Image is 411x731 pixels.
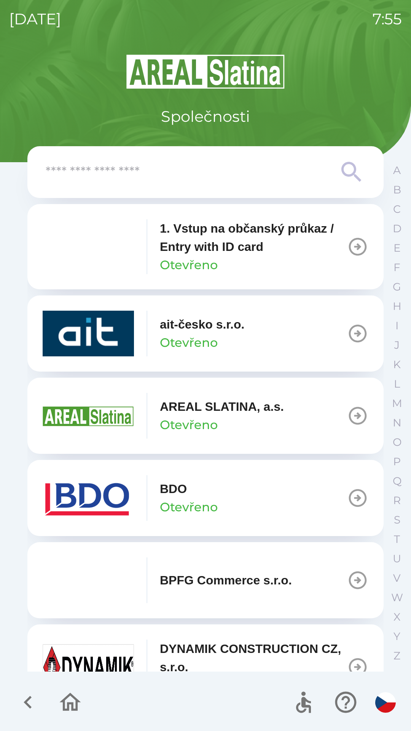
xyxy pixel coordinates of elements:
[393,241,401,255] p: E
[394,513,400,527] p: S
[27,542,384,618] button: BPFG Commerce s.r.o.
[43,311,134,356] img: 40b5cfbb-27b1-4737-80dc-99d800fbabba.png
[160,416,218,434] p: Otevřeno
[160,480,187,498] p: BDO
[27,460,384,536] button: BDOOtevřeno
[373,8,402,30] p: 7:55
[43,393,134,439] img: aad3f322-fb90-43a2-be23-5ead3ef36ce5.png
[43,557,134,603] img: f3b1b367-54a7-43c8-9d7e-84e812667233.png
[27,378,384,454] button: AREAL SLATINA, a.s.Otevřeno
[43,224,134,270] img: 93ea42ec-2d1b-4d6e-8f8a-bdbb4610bcc3.png
[387,238,406,258] button: E
[387,433,406,452] button: O
[393,436,401,449] p: O
[387,549,406,568] button: U
[393,610,400,624] p: X
[393,183,401,196] p: B
[160,334,218,352] p: Otevřeno
[387,452,406,471] button: P
[160,571,292,589] p: BPFG Commerce s.r.o.
[387,568,406,588] button: V
[27,624,384,710] button: DYNAMIK CONSTRUCTION CZ, s.r.o.Otevřeno
[393,222,401,235] p: D
[393,203,401,216] p: C
[387,277,406,297] button: G
[43,644,134,690] img: 9aa1c191-0426-4a03-845b-4981a011e109.jpeg
[395,319,398,332] p: I
[393,630,400,643] p: Y
[387,219,406,238] button: D
[393,552,401,565] p: U
[387,646,406,666] button: Z
[387,413,406,433] button: N
[393,416,401,429] p: N
[27,53,384,90] img: Logo
[387,180,406,200] button: B
[387,161,406,180] button: A
[387,510,406,530] button: S
[393,164,401,177] p: A
[387,355,406,374] button: K
[160,498,218,516] p: Otevřeno
[392,397,402,410] p: M
[160,219,347,256] p: 1. Vstup na občanský průkaz / Entry with ID card
[161,105,250,128] p: Společnosti
[9,8,61,30] p: [DATE]
[391,591,403,604] p: W
[393,300,401,313] p: H
[27,295,384,372] button: ait-česko s.r.o.Otevřeno
[387,607,406,627] button: X
[387,394,406,413] button: M
[387,200,406,219] button: C
[387,297,406,316] button: H
[387,258,406,277] button: F
[393,358,401,371] p: K
[393,261,400,274] p: F
[393,571,401,585] p: V
[27,204,384,289] button: 1. Vstup na občanský průkaz / Entry with ID cardOtevřeno
[393,280,401,294] p: G
[43,475,134,521] img: ae7449ef-04f1-48ed-85b5-e61960c78b50.png
[394,338,400,352] p: J
[387,335,406,355] button: J
[387,471,406,491] button: Q
[387,316,406,335] button: I
[160,640,347,676] p: DYNAMIK CONSTRUCTION CZ, s.r.o.
[393,455,401,468] p: P
[387,530,406,549] button: T
[394,377,400,391] p: L
[160,397,284,416] p: AREAL SLATINA, a.s.
[393,649,400,662] p: Z
[387,588,406,607] button: W
[375,692,396,713] img: cs flag
[387,491,406,510] button: R
[160,256,218,274] p: Otevřeno
[394,533,400,546] p: T
[387,627,406,646] button: Y
[393,494,401,507] p: R
[160,315,244,334] p: ait-česko s.r.o.
[387,374,406,394] button: L
[393,474,401,488] p: Q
